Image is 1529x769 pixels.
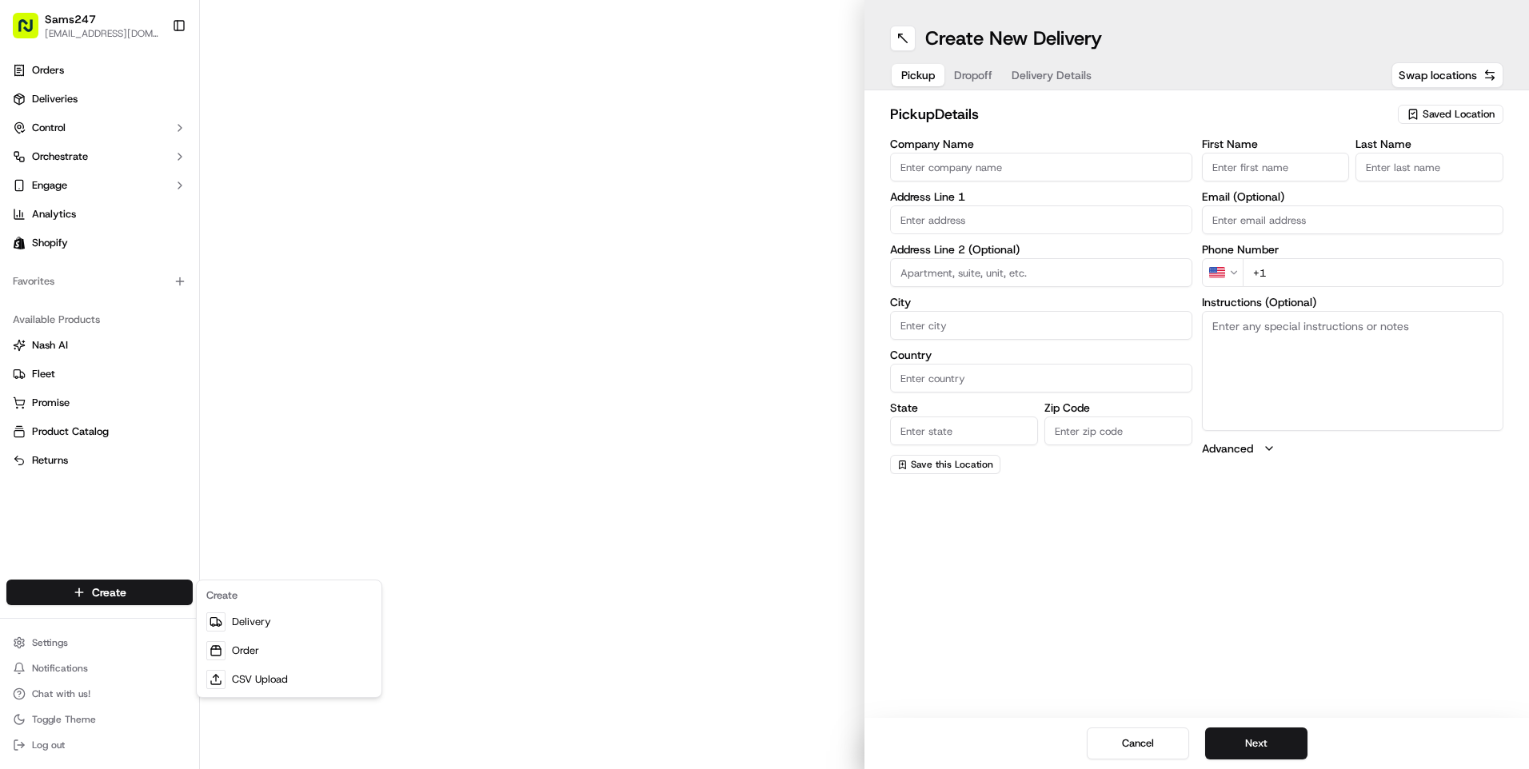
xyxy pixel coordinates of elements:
[32,662,88,675] span: Notifications
[32,424,109,439] span: Product Catalog
[890,416,1038,445] input: Enter state
[1202,153,1350,181] input: Enter first name
[16,233,42,258] img: Andew Morris
[142,291,174,304] span: [DATE]
[32,739,65,751] span: Log out
[142,248,174,261] span: [DATE]
[16,276,42,301] img: Asif Zaman Khan
[954,67,992,83] span: Dropoff
[248,205,291,224] button: See all
[32,713,96,726] span: Toggle Theme
[133,248,138,261] span: •
[1423,107,1495,122] span: Saved Location
[113,396,194,408] a: Powered byPylon
[32,636,68,649] span: Settings
[200,608,378,636] a: Delivery
[890,244,1192,255] label: Address Line 2 (Optional)
[32,367,55,381] span: Fleet
[1399,67,1477,83] span: Swap locations
[890,191,1192,202] label: Address Line 1
[32,92,78,106] span: Deliveries
[13,237,26,249] img: Shopify logo
[1355,153,1503,181] input: Enter last name
[32,338,68,353] span: Nash AI
[200,584,378,608] div: Create
[133,291,138,304] span: •
[911,458,993,471] span: Save this Location
[890,402,1038,413] label: State
[1355,138,1503,149] label: Last Name
[16,208,107,221] div: Past conversations
[200,665,378,694] a: CSV Upload
[32,207,76,221] span: Analytics
[890,364,1192,392] input: Enter country
[32,178,67,193] span: Engage
[890,297,1192,308] label: City
[1205,727,1307,759] button: Next
[50,291,130,304] span: [PERSON_NAME]
[890,258,1192,287] input: Apartment, suite, unit, etc.
[890,138,1192,149] label: Company Name
[32,453,68,468] span: Returns
[6,269,193,294] div: Favorites
[92,584,126,600] span: Create
[16,153,45,181] img: 1736555255976-a54dd68f-1ca7-489b-9aae-adbdc363a1c4
[129,351,263,380] a: 💻API Documentation
[1044,416,1192,445] input: Enter zip code
[1202,440,1253,456] label: Advanced
[151,357,257,373] span: API Documentation
[72,169,220,181] div: We're available if you need us!
[890,311,1192,340] input: Enter city
[32,63,64,78] span: Orders
[890,153,1192,181] input: Enter company name
[1202,297,1504,308] label: Instructions (Optional)
[890,103,1388,126] h2: pickup Details
[1243,258,1504,287] input: Enter phone number
[32,121,66,135] span: Control
[1012,67,1092,83] span: Delivery Details
[925,26,1102,51] h1: Create New Delivery
[32,236,68,250] span: Shopify
[1202,138,1350,149] label: First Name
[901,67,935,83] span: Pickup
[10,351,129,380] a: 📗Knowledge Base
[32,292,45,305] img: 1736555255976-a54dd68f-1ca7-489b-9aae-adbdc363a1c4
[42,103,288,120] input: Got a question? Start typing here...
[72,153,262,169] div: Start new chat
[32,357,122,373] span: Knowledge Base
[1044,402,1192,413] label: Zip Code
[1202,191,1504,202] label: Email (Optional)
[890,205,1192,234] input: Enter address
[16,16,48,48] img: Nash
[272,157,291,177] button: Start new chat
[6,307,193,333] div: Available Products
[135,359,148,372] div: 💻
[1087,727,1189,759] button: Cancel
[32,396,70,410] span: Promise
[200,636,378,665] a: Order
[45,27,159,40] span: [EMAIL_ADDRESS][DOMAIN_NAME]
[890,349,1192,361] label: Country
[45,11,96,27] span: Sams247
[50,248,130,261] span: [PERSON_NAME]
[32,687,90,700] span: Chat with us!
[16,359,29,372] div: 📗
[34,153,62,181] img: 9188753566659_6852d8bf1fb38e338040_72.png
[16,64,291,90] p: Welcome 👋
[1202,205,1504,234] input: Enter email address
[1202,244,1504,255] label: Phone Number
[159,396,194,408] span: Pylon
[32,149,88,164] span: Orchestrate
